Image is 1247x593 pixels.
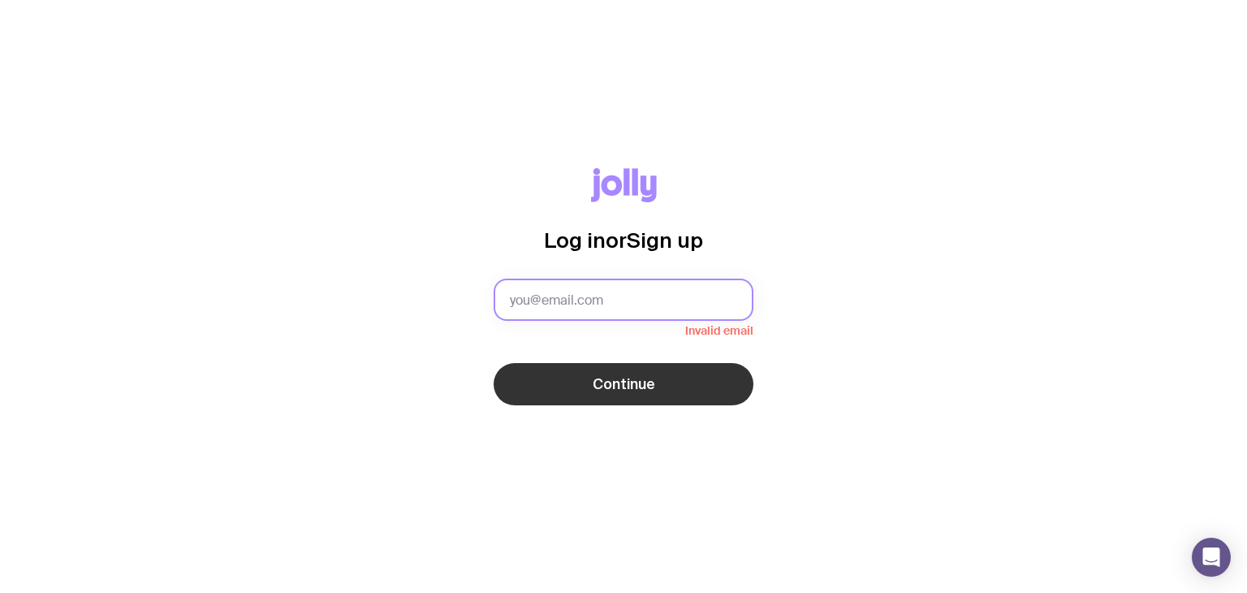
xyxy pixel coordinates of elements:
span: or [606,228,627,252]
span: Invalid email [494,321,753,337]
button: Continue [494,363,753,405]
div: Open Intercom Messenger [1192,538,1231,577]
span: Sign up [627,228,703,252]
span: Continue [593,374,655,394]
input: you@email.com [494,279,753,321]
span: Log in [544,228,606,252]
